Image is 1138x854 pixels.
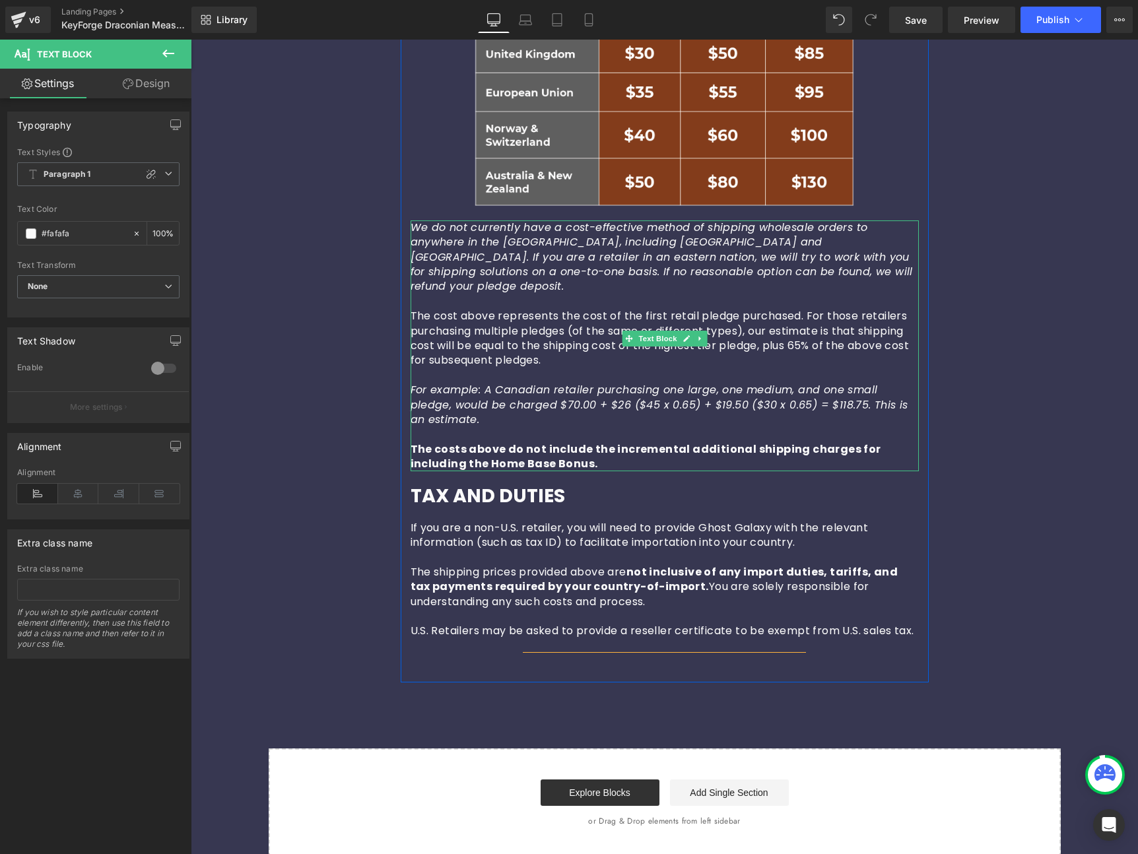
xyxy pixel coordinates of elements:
span: You are solely responsible for understanding any such costs and process. [220,539,679,569]
button: Publish [1021,7,1101,33]
p: The cost above represents the cost of the first retail pledge purchased. For those retailers purc... [220,269,728,329]
span: The shipping prices provided above are [220,525,436,540]
button: More [1106,7,1133,33]
a: Landing Pages [61,7,213,17]
p: or Drag & Drop elements from left sidebar [99,777,849,786]
span: Preview [964,13,999,27]
div: Alignment [17,434,62,452]
b: Paragraph 1 [44,169,91,180]
div: Enable [17,362,138,376]
div: Open Intercom Messenger [1093,809,1125,841]
span: If you are a non-U.S. retailer, you will need to provide Ghost Galaxy with the relevant informati... [220,480,678,510]
span: U.S. Retailers may be asked to provide a reseller certificate to be exempt from U.S. sales tax. [220,583,723,599]
div: Extra class name [17,530,92,548]
p: More settings [70,401,123,413]
div: Text Transform [17,261,180,270]
a: v6 [5,7,51,33]
a: Mobile [573,7,605,33]
div: Typography [17,112,71,131]
span: We do not currently have a cost-effective method of shipping wholesale orders to anywhere in the ... [220,180,722,255]
button: Undo [826,7,852,33]
a: Preview [948,7,1015,33]
button: More settings [8,391,189,422]
span: Text Block [37,49,92,59]
span: Publish [1036,15,1069,25]
a: Design [98,69,194,98]
i: For example: A Canadian retailer purchasing one large, one medium, and one small pledge, would be... [220,343,718,387]
div: % [147,222,179,245]
input: Color [42,226,126,241]
button: Redo [857,7,884,33]
div: v6 [26,11,43,28]
div: Text Styles [17,147,180,157]
span: Save [905,13,927,27]
a: Add Single Section [479,740,598,766]
a: New Library [191,7,257,33]
div: Text Color [17,205,180,214]
a: Tablet [541,7,573,33]
span: Library [217,14,248,26]
strong: TAX and duties [220,443,374,469]
div: If you wish to style particular content element differently, then use this field to add a class n... [17,607,180,658]
a: Laptop [510,7,541,33]
span: Text Block [445,291,488,307]
span: KeyForge Draconian Measures Retailer Information Page [61,20,188,30]
div: Text Shadow [17,328,75,346]
div: Extra class name [17,564,180,574]
a: Expand / Collapse [502,291,516,307]
a: Explore Blocks [350,740,469,766]
a: Desktop [478,7,510,33]
strong: not inclusive of any import duties, tariffs, and tax payments required by your country-of-import. [220,525,707,554]
span: The costs above do not include the incremental additional shipping charges for including the Home... [220,402,690,432]
b: None [28,281,48,291]
div: Alignment [17,468,180,477]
